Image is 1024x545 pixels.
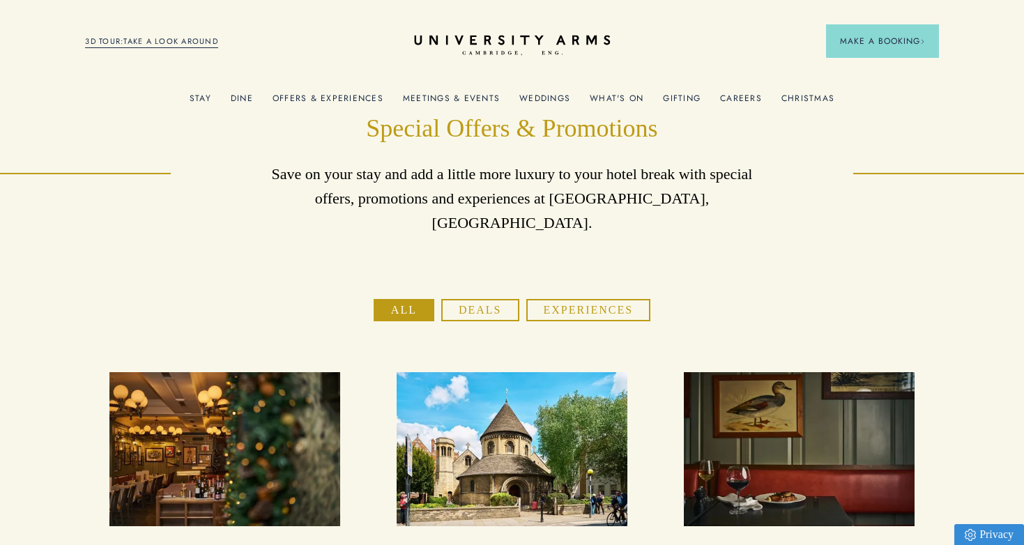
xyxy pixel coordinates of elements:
[403,93,500,112] a: Meetings & Events
[273,93,383,112] a: Offers & Experiences
[411,35,613,56] a: Home
[256,112,768,146] h1: Special Offers & Promotions
[85,36,218,48] a: 3D TOUR:TAKE A LOOK AROUND
[397,372,627,526] img: image-a169143ac3192f8fe22129d7686b8569f7c1e8bc-2500x1667-jpg
[109,372,340,526] img: image-8c003cf989d0ef1515925c9ae6c58a0350393050-2500x1667-jpg
[720,93,762,112] a: Careers
[781,93,834,112] a: Christmas
[441,299,519,321] button: Deals
[826,24,939,58] button: Make a BookingArrow icon
[519,93,570,112] a: Weddings
[840,35,925,47] span: Make a Booking
[190,93,211,112] a: Stay
[954,524,1024,545] a: Privacy
[590,93,643,112] a: What's On
[231,93,253,112] a: Dine
[965,529,976,541] img: Privacy
[256,162,768,236] p: Save on your stay and add a little more luxury to your hotel break with special offers, promotion...
[684,372,915,526] img: image-a84cd6be42fa7fc105742933f10646be5f14c709-3000x2000-jpg
[374,299,434,321] button: All
[526,299,651,321] button: Experiences
[663,93,701,112] a: Gifting
[920,39,925,44] img: Arrow icon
